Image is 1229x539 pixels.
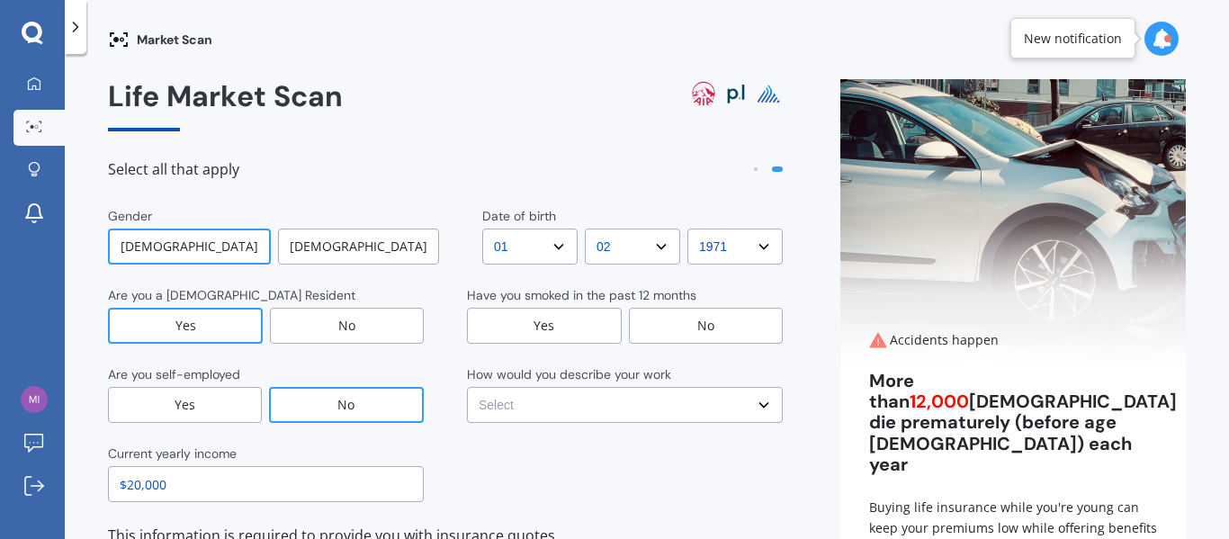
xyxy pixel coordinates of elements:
div: No [270,308,424,344]
img: 26d2a48297863021fde78a68619259f5 [21,386,48,413]
div: Accidents happen [869,331,1157,349]
div: Yes [108,387,262,423]
span: Select all that apply [108,160,239,178]
img: pinnacle life logo [754,79,783,108]
div: How would you describe your work [467,365,671,383]
div: Are you self-employed [108,365,240,383]
img: partners life logo [722,79,750,108]
div: More than [DEMOGRAPHIC_DATA] die prematurely (before age [DEMOGRAPHIC_DATA]) each year [869,371,1157,475]
div: Yes [108,308,263,344]
span: 12,000 [910,390,969,413]
div: Gender [108,207,152,225]
input: Enter amount [108,466,424,502]
div: New notification [1024,30,1122,48]
div: Current yearly income [108,445,237,463]
div: Yes [467,308,622,344]
div: Market Scan [108,29,212,50]
img: aia logo [689,79,718,108]
div: No [269,387,424,423]
span: Life Market Scan [108,77,343,115]
img: Accidents happen [840,79,1186,367]
div: No [629,308,784,344]
div: Are you a [DEMOGRAPHIC_DATA] Resident [108,286,355,304]
div: [DEMOGRAPHIC_DATA] [108,229,271,265]
div: Have you smoked in the past 12 months [467,286,696,304]
div: Date of birth [482,207,556,225]
div: [DEMOGRAPHIC_DATA] [278,229,439,265]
